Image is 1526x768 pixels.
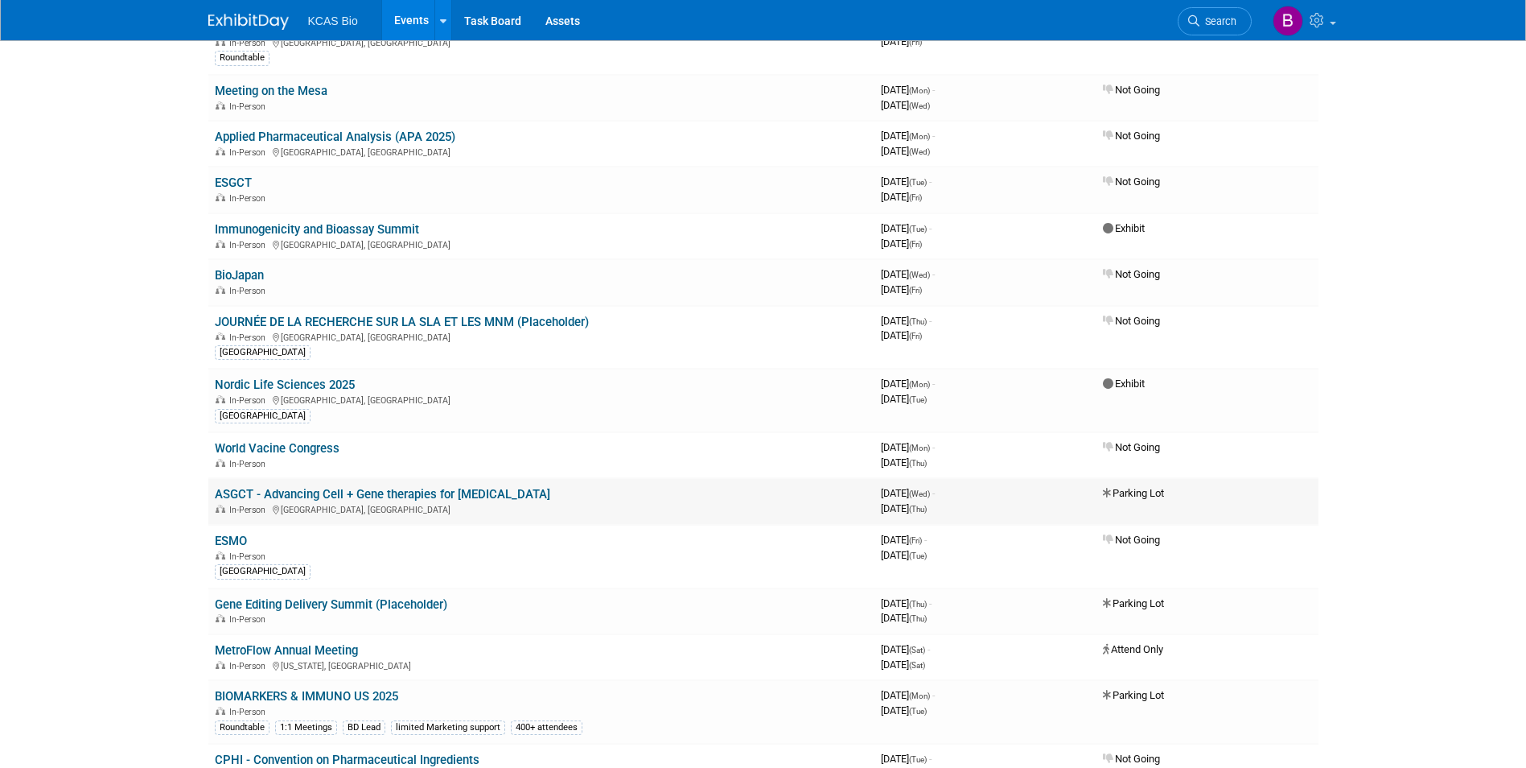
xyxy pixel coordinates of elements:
img: In-Person Event [216,38,225,46]
span: (Wed) [909,147,930,156]
span: In-Person [229,147,270,158]
span: [DATE] [881,175,932,188]
span: [DATE] [881,378,935,390]
span: - [932,378,935,390]
span: In-Person [229,395,270,406]
span: (Fri) [909,536,922,545]
img: In-Person Event [216,240,225,248]
span: [DATE] [881,191,922,203]
span: [DATE] [881,84,935,96]
a: Search [1178,7,1252,35]
a: BioJapan [215,268,264,283]
span: (Mon) [909,132,930,141]
span: In-Person [229,38,270,48]
span: [DATE] [881,643,930,655]
span: (Thu) [909,317,927,326]
div: 400+ attendees [511,721,582,735]
a: ESMO [215,534,247,548]
span: - [929,175,932,188]
img: In-Person Event [216,459,225,467]
span: [DATE] [881,329,922,341]
span: [DATE] [881,689,935,701]
div: [GEOGRAPHIC_DATA] [215,345,311,360]
div: Roundtable [215,51,269,65]
span: - [932,487,935,499]
span: Parking Lot [1103,689,1164,701]
span: [DATE] [881,659,925,671]
img: In-Person Event [216,395,225,403]
img: In-Person Event [216,707,225,715]
div: BD Lead [343,721,385,735]
span: Parking Lot [1103,487,1164,499]
span: [DATE] [881,487,935,499]
span: Attend Only [1103,643,1163,655]
span: In-Person [229,101,270,112]
span: - [932,268,935,280]
span: - [929,315,932,327]
span: Not Going [1103,130,1160,142]
span: (Fri) [909,286,922,295]
a: Nordic Life Sciences 2025 [215,378,355,392]
a: Gene Editing Delivery Summit (Placeholder) [215,597,447,612]
span: In-Person [229,459,270,469]
span: (Tue) [909,707,927,716]
span: In-Person [229,614,270,625]
span: - [928,643,930,655]
span: [DATE] [881,612,927,624]
a: BIOMARKERS & IMMUNO US 2025 [215,689,398,704]
span: (Thu) [909,600,927,609]
span: [DATE] [881,99,930,111]
span: (Wed) [909,270,930,279]
div: [GEOGRAPHIC_DATA], [GEOGRAPHIC_DATA] [215,330,868,343]
a: ASGCT - Advancing Cell + Gene therapies for [MEDICAL_DATA] [215,487,550,502]
span: - [929,222,932,234]
span: (Mon) [909,444,930,452]
span: [DATE] [881,597,932,609]
img: In-Person Event [216,286,225,294]
span: Parking Lot [1103,597,1164,609]
span: In-Person [229,193,270,204]
span: - [932,130,935,142]
span: (Mon) [909,86,930,95]
div: [GEOGRAPHIC_DATA], [GEOGRAPHIC_DATA] [215,502,868,515]
span: In-Person [229,240,270,250]
span: In-Person [229,707,270,717]
img: In-Person Event [216,193,225,201]
div: [GEOGRAPHIC_DATA] [215,564,311,579]
span: (Tue) [909,551,927,560]
span: Exhibit [1103,222,1145,234]
span: (Fri) [909,240,922,249]
span: Search [1199,15,1236,27]
span: Not Going [1103,534,1160,546]
span: (Mon) [909,380,930,389]
span: In-Person [229,332,270,343]
img: In-Person Event [216,147,225,155]
span: (Fri) [909,193,922,202]
img: ExhibitDay [208,14,289,30]
span: - [932,689,935,701]
img: Bryce Evans [1273,6,1303,36]
span: - [924,534,927,546]
span: Not Going [1103,753,1160,765]
span: [DATE] [881,130,935,142]
span: [DATE] [881,35,922,47]
span: KCAS Bio [308,14,358,27]
span: In-Person [229,661,270,671]
div: [GEOGRAPHIC_DATA], [GEOGRAPHIC_DATA] [215,35,868,48]
span: [DATE] [881,534,927,546]
span: Not Going [1103,268,1160,280]
span: [DATE] [881,704,927,716]
a: Meeting on the Mesa [215,84,327,98]
span: (Tue) [909,225,927,233]
span: [DATE] [881,753,932,765]
div: Roundtable [215,721,269,735]
img: In-Person Event [216,661,225,669]
img: In-Person Event [216,101,225,109]
img: In-Person Event [216,505,225,513]
a: Immunogenicity and Bioassay Summit [215,222,419,237]
a: JOURNÉE DE LA RECHERCHE SUR LA SLA ET LES MNM (Placeholder) [215,315,589,329]
span: - [932,84,935,96]
span: [DATE] [881,222,932,234]
span: (Thu) [909,505,927,514]
span: (Tue) [909,395,927,404]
